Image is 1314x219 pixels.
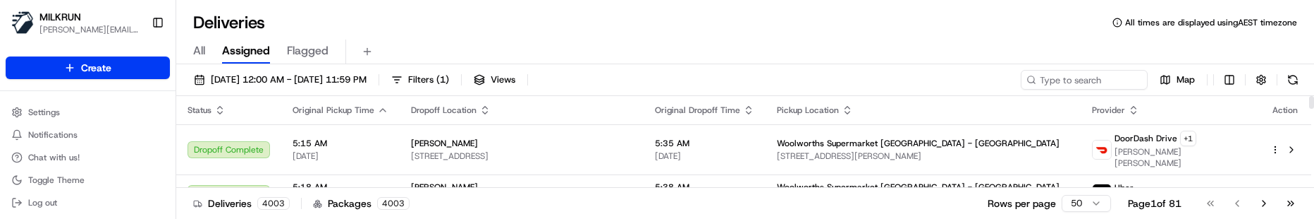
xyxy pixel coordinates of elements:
[6,102,170,122] button: Settings
[491,73,515,86] span: Views
[193,42,205,59] span: All
[777,105,839,116] span: Pickup Location
[287,42,328,59] span: Flagged
[313,196,410,211] div: Packages
[28,129,78,141] span: Notifications
[6,6,146,40] button: MILKRUNMILKRUN[PERSON_NAME][EMAIL_ADDRESS][DOMAIN_NAME]
[1270,105,1300,116] div: Action
[777,182,1060,193] span: Woolworths Supermarket [GEOGRAPHIC_DATA] - [GEOGRAPHIC_DATA]
[655,150,754,162] span: [DATE]
[655,105,740,116] span: Original Dropoff Time
[6,148,170,167] button: Chat with us!
[411,182,478,193] span: [PERSON_NAME]
[655,182,754,193] span: 5:38 AM
[293,182,388,193] span: 5:18 AM
[1093,141,1111,159] img: doordash_logo_v2.png
[777,150,1069,162] span: [STREET_ADDRESS][PERSON_NAME]
[28,107,60,118] span: Settings
[1180,131,1196,146] button: +1
[293,105,374,116] span: Original Pickup Time
[1283,70,1303,90] button: Refresh
[467,70,522,90] button: Views
[39,24,140,35] button: [PERSON_NAME][EMAIL_ADDRESS][DOMAIN_NAME]
[411,150,632,162] span: [STREET_ADDRESS]
[655,138,754,149] span: 5:35 AM
[1092,105,1125,116] span: Provider
[1128,196,1181,211] div: Page 1 of 81
[257,197,290,210] div: 4003
[1115,182,1134,194] span: Uber
[436,73,449,86] span: ( 1 )
[411,105,477,116] span: Dropoff Location
[222,42,270,59] span: Assigned
[188,105,211,116] span: Status
[1115,146,1248,169] span: [PERSON_NAME] [PERSON_NAME]
[1021,70,1148,90] input: Type to search
[28,152,80,163] span: Chat with us!
[81,61,111,75] span: Create
[193,196,290,211] div: Deliveries
[777,138,1060,149] span: Woolworths Supermarket [GEOGRAPHIC_DATA] - [GEOGRAPHIC_DATA]
[1177,73,1195,86] span: Map
[6,193,170,213] button: Log out
[385,70,455,90] button: Filters(1)
[6,170,170,190] button: Toggle Theme
[28,174,85,186] span: Toggle Theme
[293,138,388,149] span: 5:15 AM
[211,73,367,86] span: [DATE] 12:00 AM - [DATE] 11:59 PM
[377,197,410,210] div: 4003
[11,11,34,34] img: MILKRUN
[1093,184,1111,203] img: uber-new-logo.jpeg
[28,197,57,208] span: Log out
[1115,133,1177,144] span: DoorDash Drive
[293,150,388,162] span: [DATE]
[1153,70,1201,90] button: Map
[6,125,170,145] button: Notifications
[408,73,449,86] span: Filters
[988,196,1056,211] p: Rows per page
[188,70,373,90] button: [DATE] 12:00 AM - [DATE] 11:59 PM
[39,10,81,24] button: MILKRUN
[1125,17,1297,28] span: All times are displayed using AEST timezone
[6,57,170,79] button: Create
[193,11,265,34] h1: Deliveries
[411,138,478,149] span: [PERSON_NAME]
